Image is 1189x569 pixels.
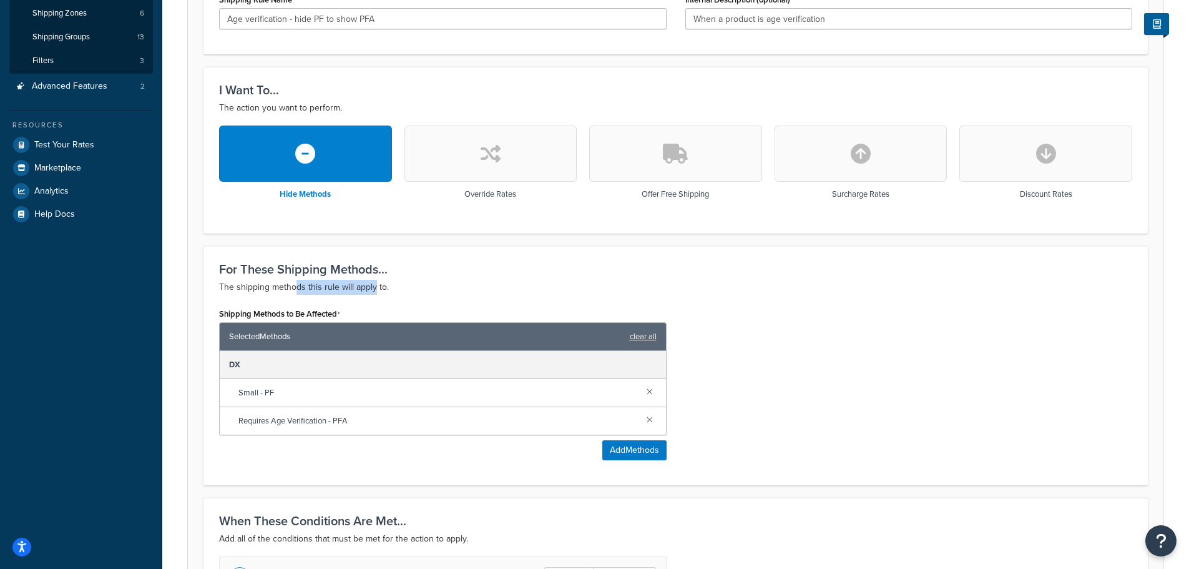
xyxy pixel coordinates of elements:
a: Help Docs [9,203,153,225]
h3: Surcharge Rates [832,190,889,199]
button: AddMethods [602,440,667,460]
span: Test Your Rates [34,140,94,151]
p: The shipping methods this rule will apply to. [219,280,1132,295]
label: Shipping Methods to Be Affected [219,309,340,319]
span: Filters [32,56,54,66]
span: Requires Age Verification - PFA [238,412,637,430]
h3: When These Conditions Are Met... [219,514,1132,528]
p: Add all of the conditions that must be met for the action to apply. [219,532,1132,547]
li: Filters [9,49,153,72]
span: 13 [137,32,144,42]
h3: Offer Free Shipping [642,190,709,199]
a: Marketplace [9,157,153,179]
p: The action you want to perform. [219,101,1132,116]
a: Filters3 [9,49,153,72]
span: 6 [140,8,144,19]
a: clear all [630,328,657,345]
a: Advanced Features2 [9,75,153,98]
a: Test Your Rates [9,134,153,156]
span: Help Docs [34,209,75,220]
h3: Override Rates [464,190,516,199]
li: Shipping Zones [9,2,153,25]
span: Shipping Groups [32,32,90,42]
span: Shipping Zones [32,8,87,19]
a: Analytics [9,180,153,202]
span: Marketplace [34,163,81,174]
a: Shipping Zones6 [9,2,153,25]
span: Analytics [34,186,69,197]
li: Shipping Groups [9,26,153,49]
span: 3 [140,56,144,66]
h3: Hide Methods [280,190,331,199]
li: Advanced Features [9,75,153,98]
button: Open Resource Center [1145,525,1177,557]
h3: I Want To... [219,83,1132,97]
h3: Discount Rates [1020,190,1072,199]
a: Shipping Groups13 [9,26,153,49]
span: Small - PF [238,384,637,402]
span: Advanced Features [32,81,107,92]
span: Selected Methods [229,328,624,345]
div: DX [220,351,666,379]
span: 2 [140,81,145,92]
div: Resources [9,120,153,131]
button: Show Help Docs [1144,13,1169,35]
h3: For These Shipping Methods... [219,262,1132,276]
